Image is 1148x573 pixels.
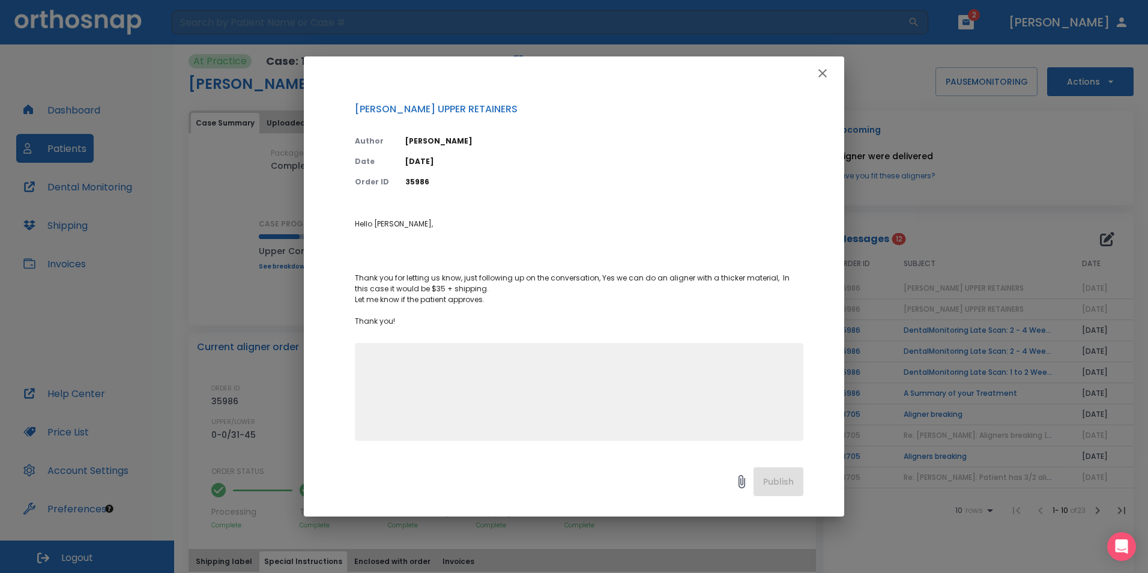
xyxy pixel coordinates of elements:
p: [DATE] [405,156,803,167]
p: Hello [PERSON_NAME], [355,219,803,229]
p: Thank you for letting us know, just following up on the conversation, Yes we can do an aligner wi... [355,273,803,327]
p: Order ID [355,177,391,187]
p: [PERSON_NAME] UPPER RETAINERS [355,102,803,117]
p: 35986 [405,177,803,187]
div: Open Intercom Messenger [1107,532,1136,561]
p: [PERSON_NAME] [405,136,803,147]
p: Date [355,156,391,167]
p: Author [355,136,391,147]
